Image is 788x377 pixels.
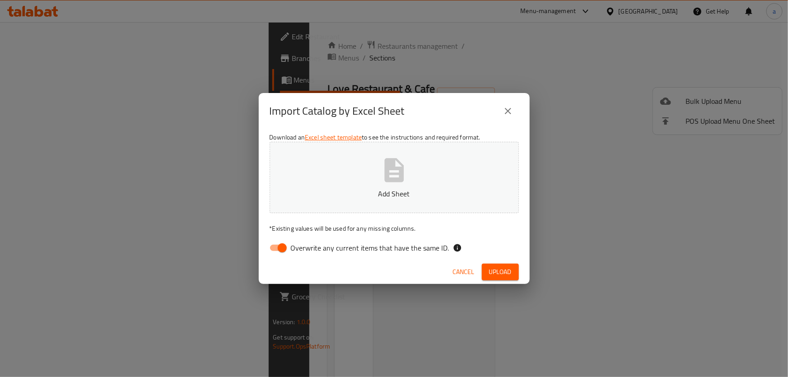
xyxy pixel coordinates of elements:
p: Add Sheet [284,188,505,199]
span: Cancel [453,266,475,278]
p: Existing values will be used for any missing columns. [270,224,519,233]
a: Excel sheet template [305,131,362,143]
button: Upload [482,264,519,280]
span: Overwrite any current items that have the same ID. [291,242,449,253]
span: Upload [489,266,512,278]
button: close [497,100,519,122]
button: Add Sheet [270,142,519,213]
h2: Import Catalog by Excel Sheet [270,104,405,118]
div: Download an to see the instructions and required format. [259,129,530,260]
button: Cancel [449,264,478,280]
svg: If the overwrite option isn't selected, then the items that match an existing ID will be ignored ... [453,243,462,252]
